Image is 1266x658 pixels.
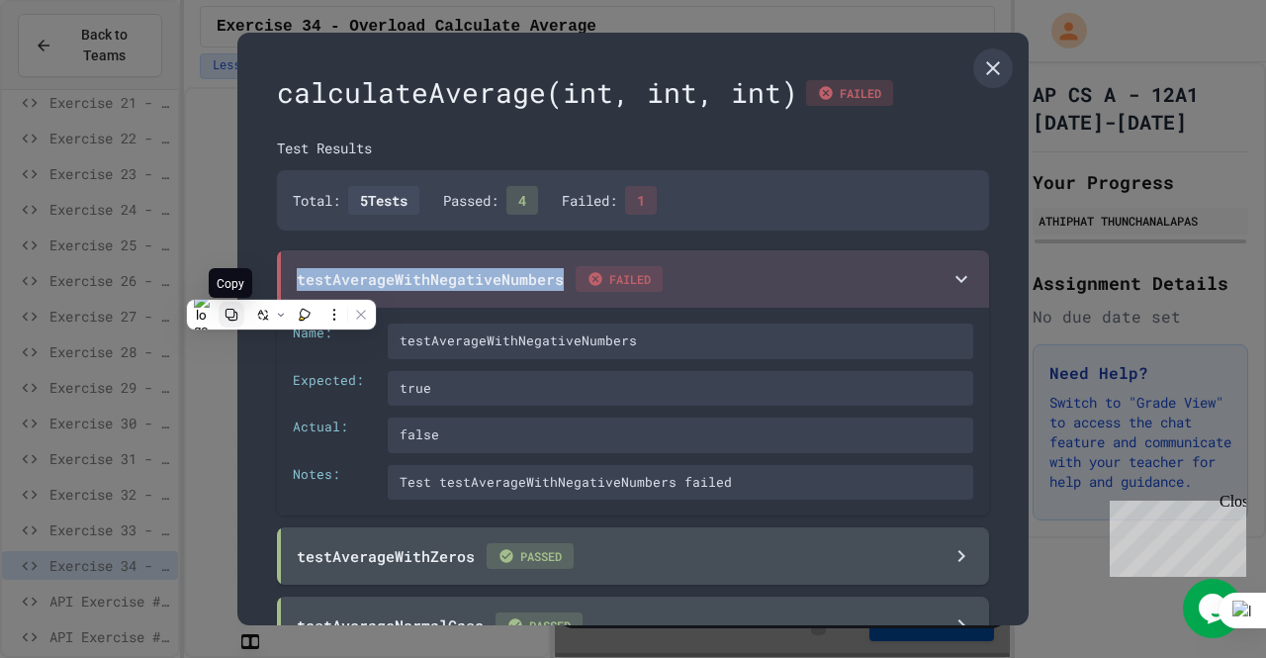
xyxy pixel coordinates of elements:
[293,324,372,359] div: Name:
[293,371,372,407] div: Expected:
[388,418,973,453] div: false
[297,266,663,292] div: testAverageWithNegativeNumbers
[348,186,419,215] span: 5 Tests
[506,186,538,215] span: 4
[562,186,657,215] div: Failed:
[293,465,372,501] div: Notes:
[277,138,989,158] div: Test Results
[487,543,574,569] span: PASSED
[806,80,893,106] div: FAILED
[625,186,657,215] span: 1
[496,612,583,638] span: PASSED
[297,612,583,638] div: testAverageNormalCase
[277,72,989,114] div: calculateAverage(int, int, int)
[1102,493,1246,577] iframe: chat widget
[1183,579,1246,638] iframe: chat widget
[388,465,973,501] div: Test testAverageWithNegativeNumbers failed
[388,371,973,407] div: true
[297,543,574,569] div: testAverageWithZeros
[293,186,419,215] div: Total:
[388,324,973,359] div: testAverageWithNegativeNumbers
[576,266,663,292] span: FAILED
[8,8,136,126] div: Chat with us now!Close
[293,418,372,453] div: Actual:
[443,186,538,215] div: Passed:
